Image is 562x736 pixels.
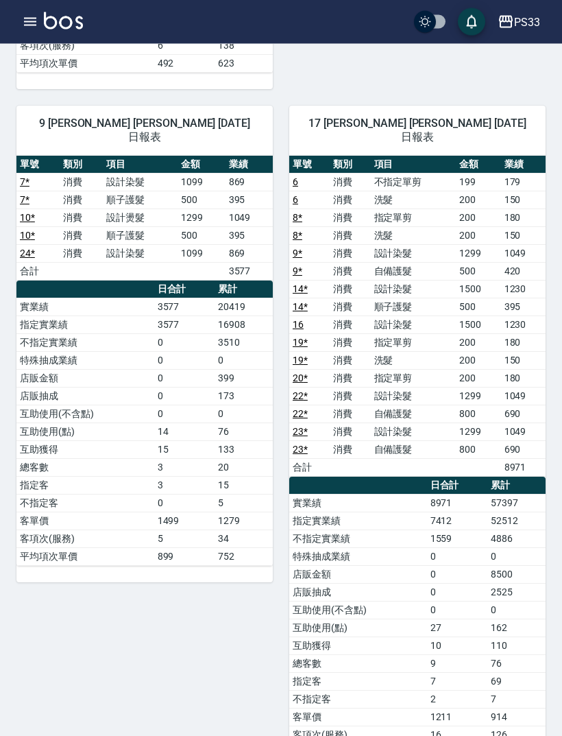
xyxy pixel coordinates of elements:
td: 設計染髮 [371,281,456,298]
td: 1299 [456,388,500,405]
td: 200 [456,227,500,245]
td: 互助使用(點) [289,619,427,637]
td: 15 [154,441,215,459]
td: 500 [178,227,225,245]
td: 2525 [487,584,546,602]
td: 1299 [456,423,500,441]
td: 店販金額 [16,370,154,388]
td: 消費 [330,388,370,405]
td: 1559 [427,530,487,548]
td: 69 [487,673,546,691]
td: 不指定單剪 [371,174,456,191]
td: 3 [154,477,215,495]
td: 0 [487,602,546,619]
td: 7412 [427,512,487,530]
td: 消費 [330,298,370,316]
td: 消費 [330,423,370,441]
div: PS33 [514,14,540,31]
td: 420 [501,263,546,281]
td: 0 [154,405,215,423]
td: 特殊抽成業績 [289,548,427,566]
td: 200 [456,370,500,388]
td: 消費 [330,281,370,298]
td: 57397 [487,495,546,512]
td: 消費 [330,441,370,459]
td: 162 [487,619,546,637]
td: 1279 [215,512,273,530]
th: 業績 [501,156,546,174]
td: 洗髮 [371,352,456,370]
th: 金額 [178,156,225,174]
th: 累計 [215,281,273,299]
td: 消費 [330,405,370,423]
td: 9 [427,655,487,673]
td: 互助使用(不含點) [289,602,427,619]
td: 店販抽成 [289,584,427,602]
td: 特殊抽成業績 [16,352,154,370]
td: 199 [456,174,500,191]
td: 平均項次單價 [16,55,154,73]
td: 1500 [456,316,500,334]
td: 自備護髮 [371,441,456,459]
td: 消費 [330,191,370,209]
td: 消費 [60,245,103,263]
td: 1299 [456,245,500,263]
td: 客項次(服務) [16,37,154,55]
td: 180 [501,334,546,352]
td: 消費 [330,316,370,334]
td: 洗髮 [371,227,456,245]
td: 0 [427,602,487,619]
td: 27 [427,619,487,637]
td: 消費 [330,227,370,245]
td: 1049 [225,209,273,227]
td: 不指定實業績 [16,334,154,352]
td: 1500 [456,281,500,298]
td: 200 [456,334,500,352]
td: 1230 [501,316,546,334]
table: a dense table [16,156,273,281]
td: 0 [215,352,273,370]
th: 類別 [60,156,103,174]
td: 34 [215,530,273,548]
td: 消費 [330,245,370,263]
td: 20 [215,459,273,477]
table: a dense table [16,281,273,567]
td: 200 [456,352,500,370]
td: 消費 [330,370,370,388]
td: 指定實業績 [16,316,154,334]
td: 消費 [330,334,370,352]
td: 1099 [178,245,225,263]
td: 實業績 [16,298,154,316]
td: 173 [215,388,273,405]
td: 500 [178,191,225,209]
td: 0 [427,566,487,584]
td: 指定單剪 [371,334,456,352]
td: 3577 [154,298,215,316]
td: 互助使用(不含點) [16,405,154,423]
td: 20419 [215,298,273,316]
td: 14 [154,423,215,441]
td: 179 [501,174,546,191]
span: 9 [PERSON_NAME] [PERSON_NAME] [DATE] 日報表 [33,117,256,145]
td: 4886 [487,530,546,548]
td: 平均項次單價 [16,548,154,566]
td: 指定實業績 [289,512,427,530]
td: 1049 [501,245,546,263]
td: 合計 [289,459,330,477]
td: 800 [456,405,500,423]
td: 0 [427,584,487,602]
td: 3 [154,459,215,477]
td: 0 [154,495,215,512]
td: 500 [456,263,500,281]
td: 399 [215,370,273,388]
td: 消費 [330,263,370,281]
td: 互助獲得 [16,441,154,459]
td: 1230 [501,281,546,298]
a: 6 [293,177,298,188]
td: 設計染髮 [103,245,178,263]
a: 6 [293,195,298,206]
td: 指定客 [16,477,154,495]
td: 0 [154,352,215,370]
td: 0 [154,370,215,388]
td: 指定單剪 [371,209,456,227]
